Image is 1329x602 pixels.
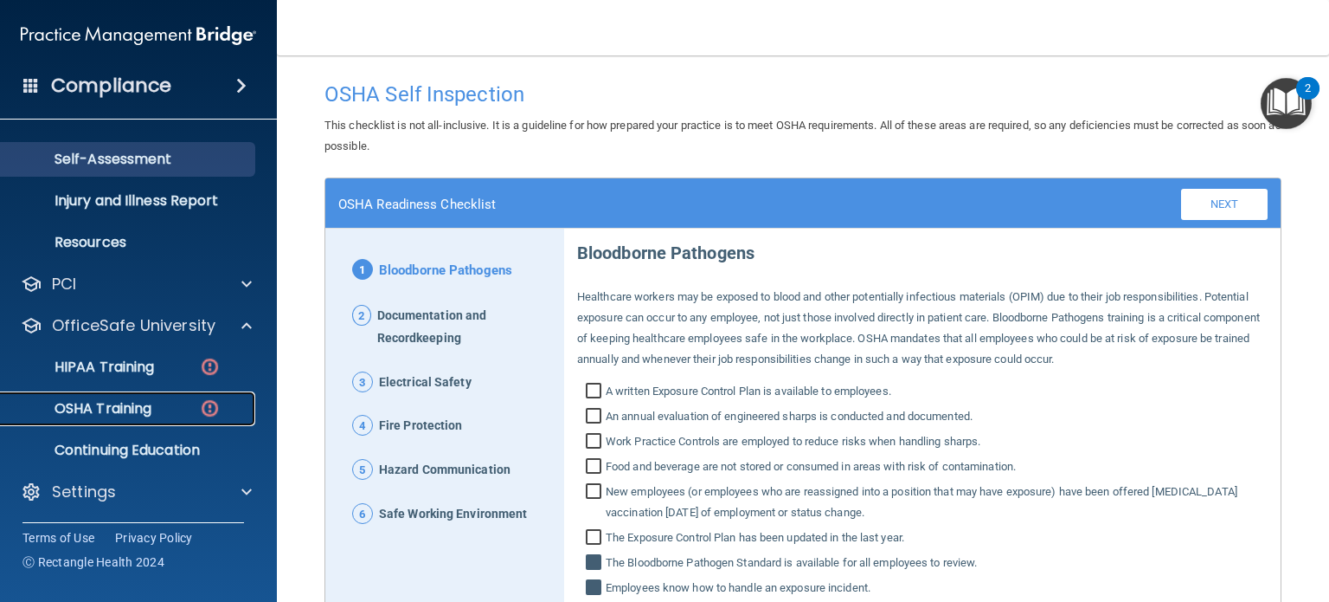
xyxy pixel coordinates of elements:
[586,410,606,427] input: An annual evaluation of engineered sharps is conducted and documented.
[606,456,1016,477] span: Food and beverage are not stored or consumed in areas with risk of contamination.
[21,274,252,295] a: PCI
[379,459,510,482] span: Hazard Communication
[52,482,116,502] p: Settings
[11,400,151,418] p: OSHA Training
[586,460,606,477] input: Food and beverage are not stored or consumed in areas with risk of contamination.
[586,485,606,523] input: New employees (or employees who are reassigned into a position that may have exposure) have been ...
[606,431,980,452] span: Work Practice Controls are employed to reduce risks when handling sharps.
[586,385,606,402] input: A written Exposure Control Plan is available to employees.
[586,581,606,599] input: Employees know how to handle an exposure incident.
[586,435,606,452] input: Work Practice Controls are employed to reduce risks when handling sharps.
[586,531,606,548] input: The Exposure Control Plan has been updated in the last year.
[21,315,252,336] a: OfficeSafe University
[1261,78,1312,129] button: Open Resource Center, 2 new notifications
[352,372,373,392] span: 3
[1305,88,1311,111] div: 2
[606,528,904,548] span: The Exposure Control Plan has been updated in the last year.
[52,274,76,295] p: PCI
[22,553,164,571] span: Ⓒ Rectangle Health 2024
[379,372,472,394] span: Electrical Safety
[338,197,496,212] h4: OSHA Readiness Checklist
[352,459,373,480] span: 5
[606,482,1268,523] span: New employees (or employees who are reassigned into a position that may have exposure) have been ...
[352,259,373,280] span: 1
[606,553,977,573] span: The Bloodborne Pathogen Standard is available for all employees to review.
[352,305,371,326] span: 2
[606,406,973,427] span: An annual evaluation of engineered sharps is conducted and documented.
[22,529,94,547] a: Terms of Use
[199,356,221,378] img: danger-circle.6113f641.png
[379,259,512,283] span: Bloodborne Pathogens
[586,556,606,573] input: The Bloodborne Pathogen Standard is available for all employees to review.
[1181,189,1268,220] a: Next
[379,415,463,437] span: Fire Protection
[199,398,221,419] img: danger-circle.6113f641.png
[377,305,551,350] span: Documentation and Recordkeeping
[21,482,252,502] a: Settings
[11,151,247,168] p: Self-Assessment
[324,119,1281,152] span: This checklist is not all-inclusive. It is a guideline for how prepared your practice is to meet ...
[379,503,527,526] span: Safe Working Environment
[21,18,256,53] img: PMB logo
[115,529,193,547] a: Privacy Policy
[606,381,891,402] span: A written Exposure Control Plan is available to employees.
[606,578,870,599] span: Employees know how to handle an exposure incident.
[11,234,247,251] p: Resources
[11,442,247,459] p: Continuing Education
[352,503,373,524] span: 6
[324,83,1281,106] h4: OSHA Self Inspection
[11,359,154,376] p: HIPAA Training
[577,287,1268,370] p: Healthcare workers may be exposed to blood and other potentially infectious materials (OPIM) due ...
[577,229,1268,269] p: Bloodborne Pathogens
[11,192,247,210] p: Injury and Illness Report
[352,415,373,436] span: 4
[51,74,171,98] h4: Compliance
[52,315,215,336] p: OfficeSafe University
